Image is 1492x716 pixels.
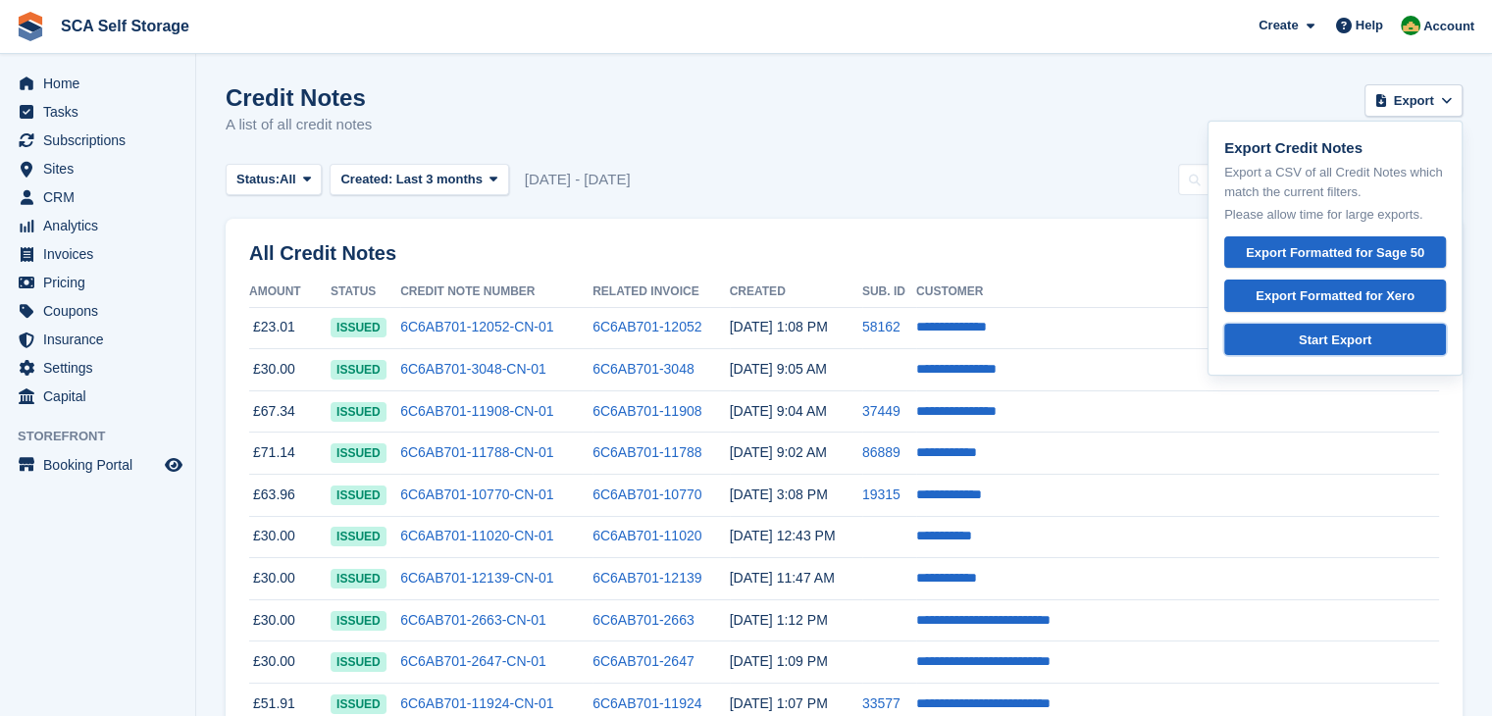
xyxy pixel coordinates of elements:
[226,84,372,111] h1: Credit Notes
[43,70,161,97] span: Home
[862,403,900,419] a: 37449
[1364,84,1463,117] button: Export
[10,354,185,382] a: menu
[1224,324,1446,356] a: Start Export
[249,599,331,641] td: £30.00
[340,172,392,186] span: Created:
[331,611,386,631] span: issued
[862,486,900,502] a: 19315
[1224,163,1446,201] p: Export a CSV of all Credit Notes which match the current filters.
[400,319,553,334] a: 6C6AB701-12052-CN-01
[730,361,827,377] time: 2025-08-12 08:05:36 UTC
[862,319,900,334] a: 58162
[1259,16,1298,35] span: Create
[525,169,631,191] span: [DATE] - [DATE]
[236,170,280,189] span: Status:
[249,475,331,517] td: £63.96
[331,443,386,463] span: issued
[592,653,695,669] a: 6C6AB701-2647
[43,212,161,239] span: Analytics
[400,695,553,711] a: 6C6AB701-11924-CN-01
[249,242,1439,265] h2: All Credit Notes
[396,172,483,186] span: Last 3 months
[730,695,828,711] time: 2025-08-09 12:07:14 UTC
[400,653,546,669] a: 6C6AB701-2647-CN-01
[1241,243,1429,263] div: Export Formatted for Sage 50
[400,486,553,502] a: 6C6AB701-10770-CN-01
[43,354,161,382] span: Settings
[18,427,195,446] span: Storefront
[331,527,386,546] span: issued
[249,307,331,349] td: £23.01
[226,114,372,136] p: A list of all credit notes
[400,528,553,543] a: 6C6AB701-11020-CN-01
[10,98,185,126] a: menu
[592,277,729,308] th: Related Invoice
[43,155,161,182] span: Sites
[730,570,835,586] time: 2025-08-10 10:47:59 UTC
[43,98,161,126] span: Tasks
[400,277,592,308] th: Credit Note Number
[162,453,185,477] a: Preview store
[592,528,701,543] a: 6C6AB701-11020
[730,486,828,502] time: 2025-08-11 14:08:07 UTC
[249,641,331,684] td: £30.00
[730,653,828,669] time: 2025-08-09 12:09:46 UTC
[10,240,185,268] a: menu
[331,486,386,505] span: issued
[1241,286,1429,306] div: Export Formatted for Xero
[249,349,331,391] td: £30.00
[331,652,386,672] span: issued
[1356,16,1383,35] span: Help
[43,269,161,296] span: Pricing
[10,326,185,353] a: menu
[916,277,1439,308] th: Customer
[730,612,828,628] time: 2025-08-09 12:12:10 UTC
[10,155,185,182] a: menu
[730,403,827,419] time: 2025-08-12 08:04:42 UTC
[43,451,161,479] span: Booking Portal
[592,444,701,460] a: 6C6AB701-11788
[226,164,322,196] button: Status: All
[280,170,296,189] span: All
[1423,17,1474,36] span: Account
[862,695,900,711] a: 33577
[249,433,331,475] td: £71.14
[592,361,695,377] a: 6C6AB701-3048
[249,277,331,308] th: Amount
[43,127,161,154] span: Subscriptions
[1224,137,1446,160] p: Export Credit Notes
[400,403,553,419] a: 6C6AB701-11908-CN-01
[53,10,197,42] a: SCA Self Storage
[331,277,400,308] th: Status
[592,570,701,586] a: 6C6AB701-12139
[331,318,386,337] span: issued
[10,269,185,296] a: menu
[10,297,185,325] a: menu
[331,402,386,422] span: issued
[1241,331,1429,350] div: Start Export
[730,528,836,543] time: 2025-08-11 11:43:28 UTC
[43,326,161,353] span: Insurance
[331,360,386,380] span: issued
[592,612,695,628] a: 6C6AB701-2663
[592,695,701,711] a: 6C6AB701-11924
[1224,205,1446,225] p: Please allow time for large exports.
[330,164,508,196] button: Created: Last 3 months
[400,444,553,460] a: 6C6AB701-11788-CN-01
[10,183,185,211] a: menu
[331,569,386,588] span: issued
[249,390,331,433] td: £67.34
[43,383,161,410] span: Capital
[400,570,553,586] a: 6C6AB701-12139-CN-01
[592,486,701,502] a: 6C6AB701-10770
[10,383,185,410] a: menu
[43,297,161,325] span: Coupons
[43,240,161,268] span: Invoices
[400,612,546,628] a: 6C6AB701-2663-CN-01
[249,516,331,558] td: £30.00
[730,277,862,308] th: Created
[862,444,900,460] a: 86889
[1224,280,1446,312] a: Export Formatted for Xero
[10,451,185,479] a: menu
